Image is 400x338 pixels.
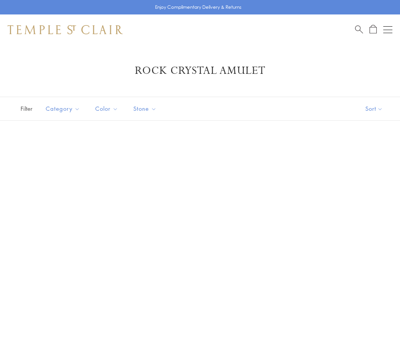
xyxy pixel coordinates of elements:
[42,104,86,113] span: Category
[348,97,400,120] button: Show sort by
[19,64,381,78] h1: Rock Crystal Amulet
[91,104,124,113] span: Color
[370,25,377,34] a: Open Shopping Bag
[130,104,162,113] span: Stone
[155,3,242,11] p: Enjoy Complimentary Delivery & Returns
[355,25,363,34] a: Search
[383,25,392,34] button: Open navigation
[90,100,124,117] button: Color
[128,100,162,117] button: Stone
[40,100,86,117] button: Category
[8,25,123,34] img: Temple St. Clair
